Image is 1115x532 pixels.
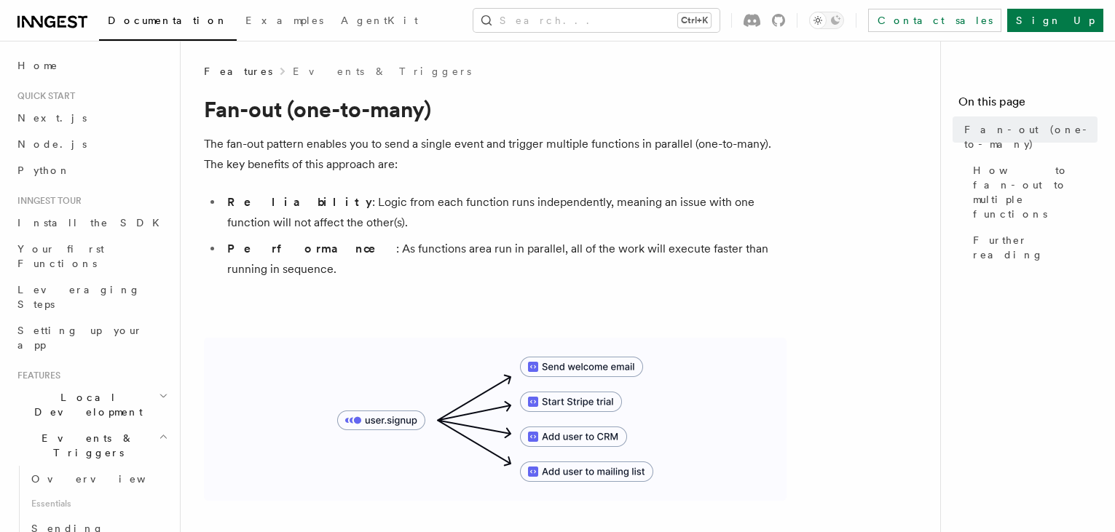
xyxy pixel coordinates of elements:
[12,431,159,460] span: Events & Triggers
[12,425,171,466] button: Events & Triggers
[12,90,75,102] span: Quick start
[12,195,82,207] span: Inngest tour
[12,210,171,236] a: Install the SDK
[227,242,396,255] strong: Performance
[99,4,237,41] a: Documentation
[17,58,58,73] span: Home
[341,15,418,26] span: AgentKit
[223,192,787,233] li: : Logic from each function runs independently, meaning an issue with one function will not affect...
[12,236,171,277] a: Your first Functions
[967,157,1098,227] a: How to fan-out to multiple functions
[868,9,1001,32] a: Contact sales
[12,131,171,157] a: Node.js
[12,52,171,79] a: Home
[973,163,1098,221] span: How to fan-out to multiple functions
[237,4,332,39] a: Examples
[17,217,168,229] span: Install the SDK
[809,12,844,29] button: Toggle dark mode
[204,96,787,122] h1: Fan-out (one-to-many)
[17,112,87,124] span: Next.js
[973,233,1098,262] span: Further reading
[12,317,171,358] a: Setting up your app
[1007,9,1103,32] a: Sign Up
[204,338,787,501] img: A diagram showing how to fan-out to multiple functions
[17,284,141,310] span: Leveraging Steps
[17,243,104,269] span: Your first Functions
[12,105,171,131] a: Next.js
[12,370,60,381] span: Features
[25,492,171,515] span: Essentials
[31,473,181,485] span: Overview
[12,157,171,183] a: Python
[332,4,427,39] a: AgentKit
[223,239,787,279] li: : As functions area run in parallel, all of the work will execute faster than running in sequence.
[25,466,171,492] a: Overview
[293,64,471,79] a: Events & Triggers
[964,122,1098,151] span: Fan-out (one-to-many)
[204,134,787,175] p: The fan-out pattern enables you to send a single event and trigger multiple functions in parallel...
[678,13,711,28] kbd: Ctrl+K
[17,164,71,176] span: Python
[17,325,143,351] span: Setting up your app
[473,9,720,32] button: Search...Ctrl+K
[245,15,323,26] span: Examples
[12,384,171,425] button: Local Development
[108,15,228,26] span: Documentation
[17,138,87,150] span: Node.js
[204,64,272,79] span: Features
[12,277,171,317] a: Leveraging Steps
[958,93,1098,116] h4: On this page
[227,195,372,209] strong: Reliability
[958,116,1098,157] a: Fan-out (one-to-many)
[12,390,159,419] span: Local Development
[967,227,1098,268] a: Further reading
